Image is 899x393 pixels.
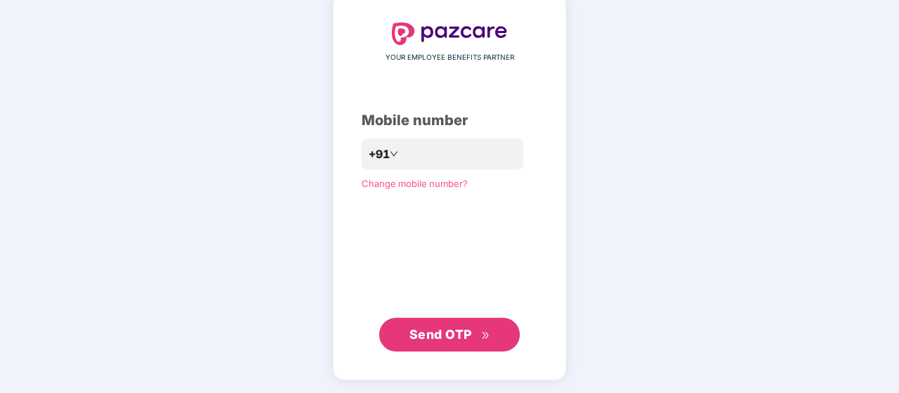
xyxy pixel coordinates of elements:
[392,22,507,45] img: logo
[369,146,390,163] span: +91
[409,327,472,342] span: Send OTP
[362,178,468,189] a: Change mobile number?
[379,318,520,352] button: Send OTPdouble-right
[390,150,398,158] span: down
[385,52,514,63] span: YOUR EMPLOYEE BENEFITS PARTNER
[481,331,490,340] span: double-right
[362,110,537,131] div: Mobile number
